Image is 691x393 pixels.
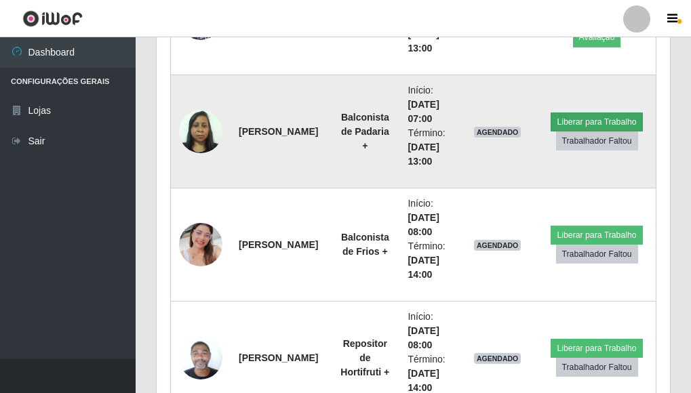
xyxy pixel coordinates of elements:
[179,102,222,160] img: 1706663967220.jpeg
[179,329,222,386] img: 1698236376428.jpeg
[551,112,642,131] button: Liberar para Trabalho
[573,28,621,47] button: Avaliação
[408,126,449,169] li: Término:
[239,239,318,250] strong: [PERSON_NAME]
[408,83,449,126] li: Início:
[239,352,318,363] strong: [PERSON_NAME]
[408,368,439,393] time: [DATE] 14:00
[556,131,638,150] button: Trabalhador Faltou
[556,245,638,264] button: Trabalhador Faltou
[474,353,521,364] span: AGENDADO
[408,212,439,237] time: [DATE] 08:00
[340,338,389,377] strong: Repositor de Hortifruti +
[408,196,449,239] li: Início:
[551,226,642,245] button: Liberar para Trabalho
[408,99,439,124] time: [DATE] 07:00
[239,126,318,137] strong: [PERSON_NAME]
[556,358,638,377] button: Trabalhador Faltou
[408,142,439,167] time: [DATE] 13:00
[22,10,83,27] img: CoreUI Logo
[408,325,439,350] time: [DATE] 08:00
[341,112,389,151] strong: Balconista de Padaria +
[480,13,515,38] strong: há 00 h e 06 min
[179,206,222,283] img: 1708364606338.jpeg
[408,310,449,352] li: Início:
[341,232,389,257] strong: Balconista de Frios +
[408,255,439,280] time: [DATE] 14:00
[474,240,521,251] span: AGENDADO
[551,339,642,358] button: Liberar para Trabalho
[408,239,449,282] li: Término:
[474,127,521,138] span: AGENDADO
